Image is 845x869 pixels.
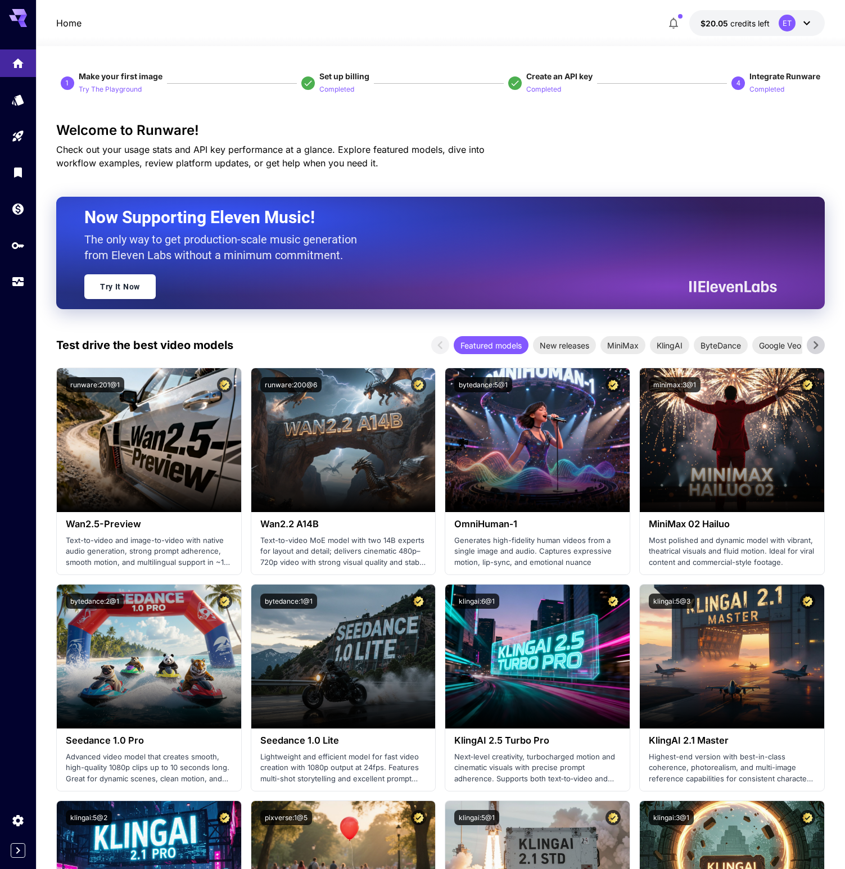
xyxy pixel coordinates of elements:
[11,129,25,143] div: Playground
[526,82,561,96] button: Completed
[454,336,528,354] div: Featured models
[260,594,317,609] button: bytedance:1@1
[649,377,701,392] button: minimax:3@1
[11,93,25,107] div: Models
[84,274,156,299] a: Try It Now
[800,377,815,392] button: Certified Model – Vetted for best performance and includes a commercial license.
[454,752,621,785] p: Next‑level creativity, turbocharged motion and cinematic visuals with precise prompt adherence. S...
[649,519,815,529] h3: MiniMax 02 Hailuo
[650,340,689,351] span: KlingAI
[454,535,621,568] p: Generates high-fidelity human videos from a single image and audio. Captures expressive motion, l...
[11,165,25,179] div: Library
[260,752,427,785] p: Lightweight and efficient model for fast video creation with 1080p output at 24fps. Features mult...
[605,594,621,609] button: Certified Model – Vetted for best performance and includes a commercial license.
[56,123,825,138] h3: Welcome to Runware!
[779,15,796,31] div: ET
[11,238,25,252] div: API Keys
[319,82,354,96] button: Completed
[411,594,426,609] button: Certified Model – Vetted for best performance and includes a commercial license.
[640,585,824,728] img: alt
[649,810,694,825] button: klingai:3@1
[749,71,820,81] span: Integrate Runware
[749,82,784,96] button: Completed
[11,56,25,70] div: Home
[11,813,25,827] div: Settings
[689,10,825,36] button: $20.05ET
[445,585,630,728] img: alt
[217,377,232,392] button: Certified Model – Vetted for best performance and includes a commercial license.
[454,340,528,351] span: Featured models
[701,19,730,28] span: $20.05
[251,585,436,728] img: alt
[649,535,815,568] p: Most polished and dynamic model with vibrant, theatrical visuals and fluid motion. Ideal for vira...
[66,535,232,568] p: Text-to-video and image-to-video with native audio generation, strong prompt adherence, smooth mo...
[730,19,770,28] span: credits left
[694,336,748,354] div: ByteDance
[79,71,162,81] span: Make your first image
[800,810,815,825] button: Certified Model – Vetted for best performance and includes a commercial license.
[260,810,312,825] button: pixverse:1@5
[650,336,689,354] div: KlingAI
[694,340,748,351] span: ByteDance
[411,377,426,392] button: Certified Model – Vetted for best performance and includes a commercial license.
[454,519,621,529] h3: OmniHuman‑1
[454,735,621,746] h3: KlingAI 2.5 Turbo Pro
[56,144,485,169] span: Check out your usage stats and API key performance at a glance. Explore featured models, dive int...
[319,71,369,81] span: Set up billing
[56,16,82,30] a: Home
[600,336,645,354] div: MiniMax
[260,519,427,529] h3: Wan2.2 A14B
[66,752,232,785] p: Advanced video model that creates smooth, high-quality 1080p clips up to 10 seconds long. Great f...
[454,810,499,825] button: klingai:5@1
[605,810,621,825] button: Certified Model – Vetted for best performance and includes a commercial license.
[454,377,512,392] button: bytedance:5@1
[319,84,354,95] p: Completed
[445,368,630,512] img: alt
[640,368,824,512] img: alt
[526,84,561,95] p: Completed
[11,202,25,216] div: Wallet
[66,519,232,529] h3: Wan2.5-Preview
[251,368,436,512] img: alt
[56,16,82,30] nav: breadcrumb
[752,336,808,354] div: Google Veo
[66,594,124,609] button: bytedance:2@1
[752,340,808,351] span: Google Veo
[79,82,142,96] button: Try The Playground
[84,207,769,228] h2: Now Supporting Eleven Music!
[66,735,232,746] h3: Seedance 1.0 Pro
[56,337,233,354] p: Test drive the best video models
[649,735,815,746] h3: KlingAI 2.1 Master
[701,17,770,29] div: $20.05
[649,752,815,785] p: Highest-end version with best-in-class coherence, photorealism, and multi-image reference capabil...
[66,377,124,392] button: runware:201@1
[79,84,142,95] p: Try The Playground
[65,78,69,88] p: 1
[649,594,695,609] button: klingai:5@3
[736,78,740,88] p: 4
[411,810,426,825] button: Certified Model – Vetted for best performance and includes a commercial license.
[600,340,645,351] span: MiniMax
[11,843,25,858] button: Expand sidebar
[800,594,815,609] button: Certified Model – Vetted for best performance and includes a commercial license.
[605,377,621,392] button: Certified Model – Vetted for best performance and includes a commercial license.
[66,810,112,825] button: klingai:5@2
[84,232,365,263] p: The only way to get production-scale music generation from Eleven Labs without a minimum commitment.
[57,368,241,512] img: alt
[526,71,593,81] span: Create an API key
[454,594,499,609] button: klingai:6@1
[749,84,784,95] p: Completed
[533,340,596,351] span: New releases
[217,594,232,609] button: Certified Model – Vetted for best performance and includes a commercial license.
[260,535,427,568] p: Text-to-video MoE model with two 14B experts for layout and detail; delivers cinematic 480p–720p ...
[57,585,241,728] img: alt
[11,275,25,289] div: Usage
[260,735,427,746] h3: Seedance 1.0 Lite
[217,810,232,825] button: Certified Model – Vetted for best performance and includes a commercial license.
[533,336,596,354] div: New releases
[260,377,322,392] button: runware:200@6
